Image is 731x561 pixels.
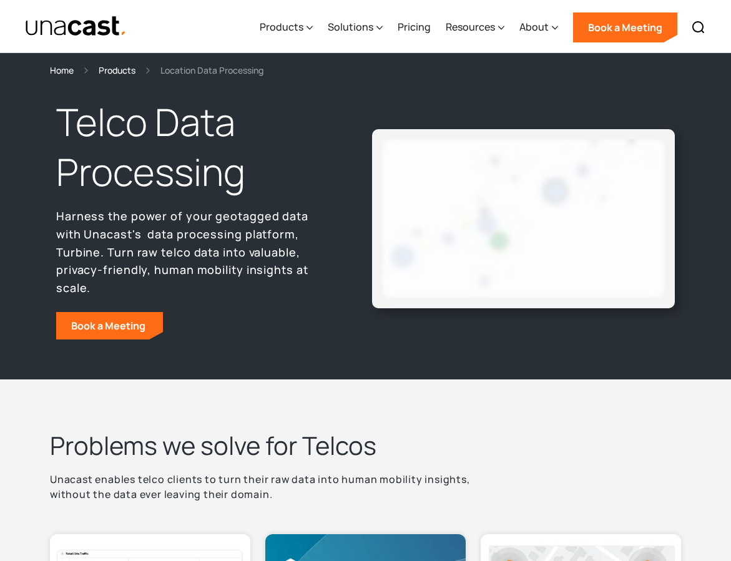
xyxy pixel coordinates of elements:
[573,12,677,42] a: Book a Meeting
[99,63,135,77] a: Products
[446,2,504,53] div: Resources
[160,63,263,77] div: Location Data Processing
[691,20,706,35] img: Search icon
[328,2,383,53] div: Solutions
[398,2,431,53] a: Pricing
[50,63,74,77] a: Home
[446,19,495,34] div: Resources
[56,312,163,339] a: Book a Meeting
[50,429,681,462] h2: Problems we solve for Telcos
[260,19,303,34] div: Products
[50,472,489,502] p: Unacast enables telco clients to turn their raw data into human mobility insights, without the da...
[56,207,326,297] p: Harness the power of your geotagged data with Unacast's data processing platform, Turbine. Turn r...
[56,97,326,197] h1: Telco Data Processing
[25,16,127,37] img: Unacast text logo
[260,2,313,53] div: Products
[519,19,549,34] div: About
[25,16,127,37] a: home
[328,19,373,34] div: Solutions
[519,2,558,53] div: About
